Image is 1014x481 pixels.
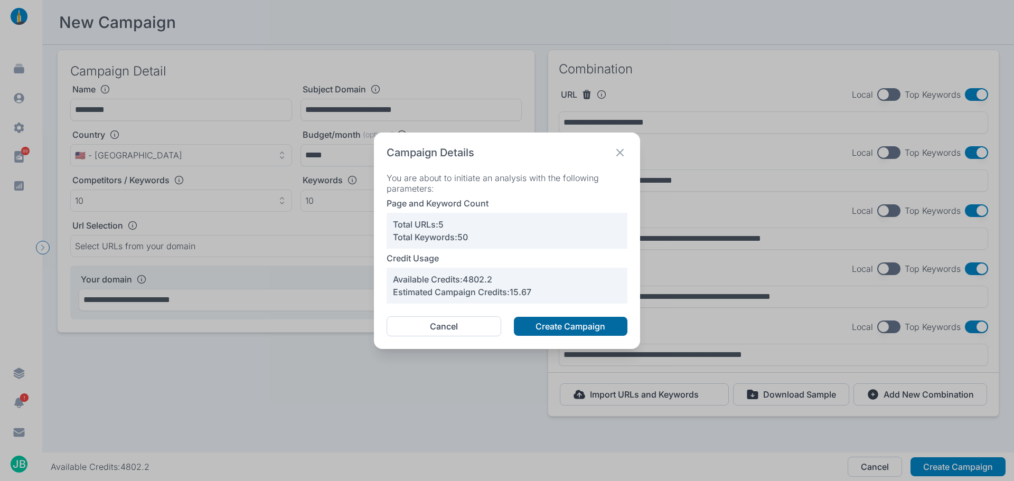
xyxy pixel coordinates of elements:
[393,232,621,242] p: Total Keywords: 50
[387,145,474,160] h2: Campaign Details
[393,274,621,285] p: Available Credits: 4802.2
[393,287,621,297] p: Estimated Campaign Credits: 15.67
[387,173,627,194] p: You are about to initiate an analysis with the following parameters:
[393,219,621,230] p: Total URLs: 5
[387,198,627,213] p: Page and Keyword Count
[387,253,627,268] p: Credit Usage
[387,316,501,336] button: Cancel
[514,317,627,336] button: Create Campaign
